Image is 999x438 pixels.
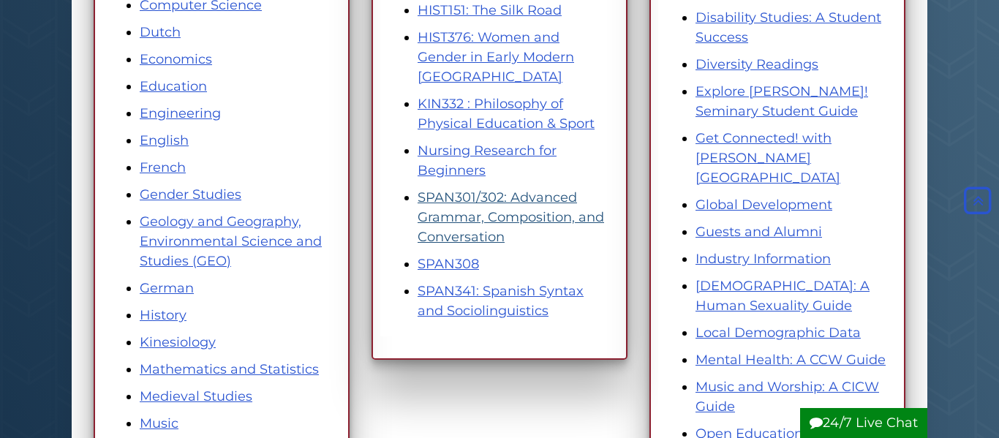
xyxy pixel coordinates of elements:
a: Global Development [695,197,832,213]
a: History [140,307,186,323]
a: SPAN301/302: Advanced Grammar, Composition, and Conversation [418,189,604,245]
a: Mental Health: A CCW Guide [695,352,886,368]
button: 24/7 Live Chat [800,408,927,438]
a: Music [140,415,178,431]
a: SPAN341: Spanish Syntax and Sociolinguistics [418,283,584,319]
a: Medieval Studies [140,388,252,404]
a: Economics [140,51,212,67]
a: Local Demographic Data [695,325,861,341]
a: Dutch [140,24,181,40]
a: [DEMOGRAPHIC_DATA]: A Human Sexuality Guide [695,278,870,314]
a: German [140,280,194,296]
a: Get Connected! with [PERSON_NAME][GEOGRAPHIC_DATA] [695,130,840,186]
a: Guests and Alumni [695,224,822,240]
a: Diversity Readings [695,56,818,72]
a: Nursing Research for Beginners [418,143,557,178]
a: Back to Top [960,192,995,208]
a: Geology and Geography, Environmental Science and Studies (GEO) [140,214,322,269]
a: SPAN308 [418,256,479,272]
a: Mathematics and Statistics [140,361,319,377]
a: Explore [PERSON_NAME]! Seminary Student Guide [695,83,868,119]
a: Engineering [140,105,221,121]
a: English [140,132,189,148]
a: HIST376: Women and Gender in Early Modern [GEOGRAPHIC_DATA] [418,29,574,85]
a: Gender Studies [140,186,241,203]
a: French [140,159,186,175]
a: Music and Worship: A CICW Guide [695,379,879,415]
a: Disability Studies: A Student Success [695,10,881,45]
a: Kinesiology [140,334,216,350]
a: HIST151: The Silk Road [418,2,562,18]
a: KIN332 : Philosophy of Physical Education & Sport [418,96,595,132]
a: Industry Information [695,251,831,267]
a: Education [140,78,207,94]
